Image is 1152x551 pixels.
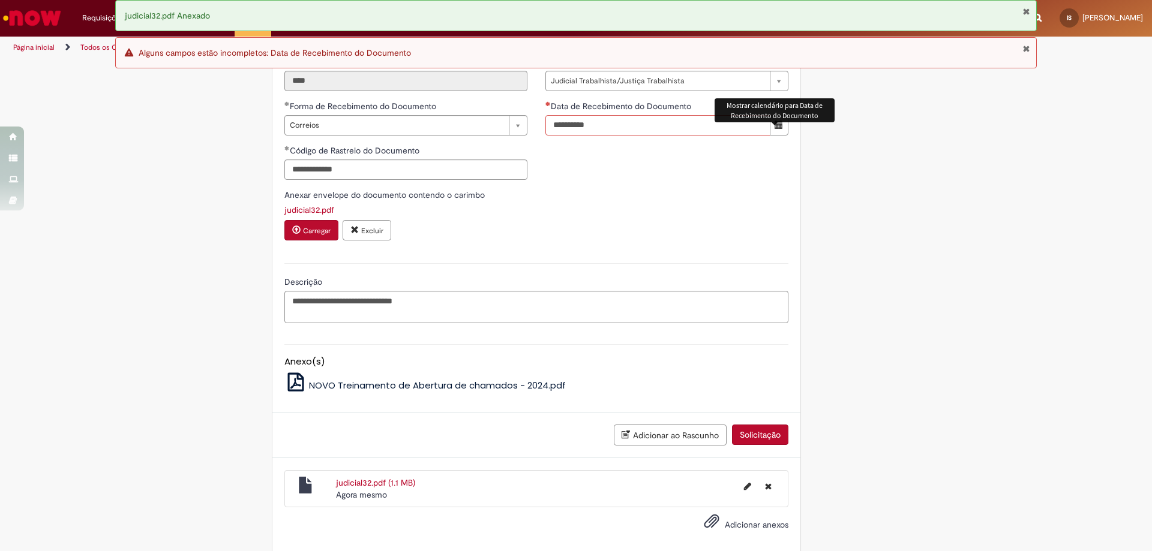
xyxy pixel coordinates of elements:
span: Data de Recebimento do Documento [551,101,694,112]
a: Download de judicial32.pdf [284,204,334,215]
span: Descrição [284,276,325,287]
button: Solicitação [732,424,788,445]
small: Excluir [361,226,383,236]
input: Código Global da Unidade [284,71,527,91]
a: NOVO Treinamento de Abertura de chamados - 2024.pdf [284,379,566,392]
button: Adicionar ao Rascunho [614,424,727,445]
span: Correios [290,116,503,135]
time: 01/10/2025 09:27:37 [336,489,387,500]
span: Obrigatório Preenchido [284,146,290,150]
span: NOVO Treinamento de Abertura de chamados - 2024.pdf [309,379,566,392]
span: Judicial Trabalhista/Justiça Trabalhista [551,71,764,91]
span: Agora mesmo [336,489,387,500]
button: Carregar anexo de Anexar envelope do documento contendo o carimbo [284,220,338,240]
span: Obrigatório Preenchido [284,101,290,106]
button: Fechar Notificação [1022,44,1030,53]
input: Data de Recebimento do Documento [545,115,770,136]
h5: Anexo(s) [284,357,788,367]
span: Adicionar anexos [725,519,788,530]
input: Código de Rastreio do Documento [284,159,527,180]
span: Anexar envelope do documento contendo o carimbo [284,189,487,200]
div: Mostrar calendário para Data de Recebimento do Documento [715,98,835,122]
span: Forma de Recebimento do Documento [290,101,439,112]
span: Alguns campos estão incompletos: Data de Recebimento do Documento [139,47,411,58]
button: Adicionar anexos [701,510,722,538]
button: Fechar Notificação [1022,7,1030,16]
span: judicial32.pdf Anexado [125,10,210,21]
button: Excluir anexo judicial32.pdf [343,220,391,240]
button: Excluir judicial32.pdf [758,477,779,496]
a: Todos os Catálogos [80,43,144,52]
span: Requisições [82,12,124,24]
span: IS [1067,14,1072,22]
a: Página inicial [13,43,55,52]
span: [PERSON_NAME] [1082,13,1143,23]
ul: Trilhas de página [9,37,759,59]
img: ServiceNow [1,6,63,30]
textarea: Descrição [284,291,788,323]
span: Necessários [545,101,551,106]
span: Código de Rastreio do Documento [290,145,422,156]
a: judicial32.pdf (1.1 MB) [336,477,415,488]
small: Carregar [303,226,331,236]
button: Editar nome de arquivo judicial32.pdf [737,477,758,496]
